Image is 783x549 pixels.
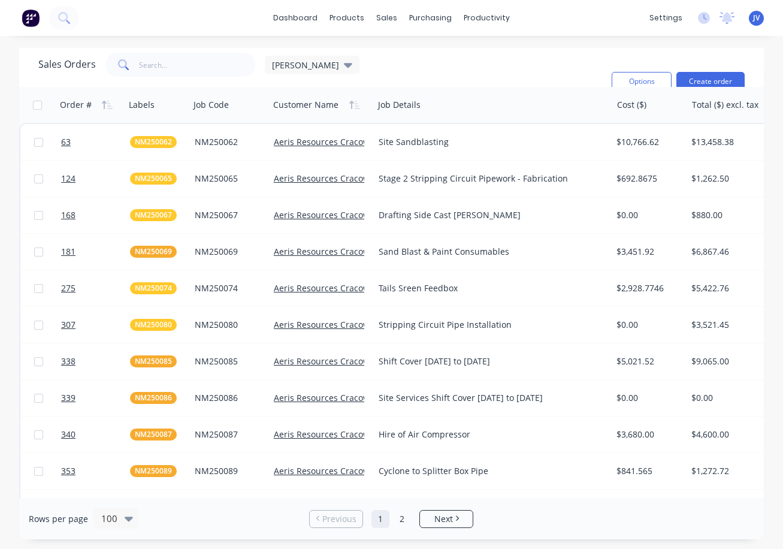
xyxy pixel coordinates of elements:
a: Aeris Resources Cracow Operations [274,173,417,184]
div: Labels [129,99,155,111]
a: 275 [61,270,130,306]
div: $3,680.00 [616,429,679,441]
button: NM250074 [130,282,177,294]
a: Aeris Resources Cracow Operations [274,282,417,294]
span: NM250074 [135,282,172,294]
a: Aeris Resources Cracow Operations [274,465,417,476]
div: $5,021.52 [616,355,679,367]
a: Aeris Resources Cracow Operations [274,136,417,147]
div: NM250086 [195,392,261,404]
div: $841.565 [616,465,679,477]
span: Previous [322,513,356,525]
div: Total ($) excl. tax [692,99,758,111]
div: sales [370,9,403,27]
div: products [324,9,370,27]
span: 124 [61,173,75,185]
div: $10,766.62 [616,136,679,148]
span: 339 [61,392,75,404]
a: dashboard [267,9,324,27]
span: 181 [61,246,75,258]
a: Aeris Resources Cracow Operations [274,392,417,403]
div: Customer Name [273,99,338,111]
span: NM250065 [135,173,172,185]
div: Cost ($) [617,99,646,111]
a: Aeris Resources Cracow Operations [274,355,417,367]
a: 124 [61,161,130,197]
a: 340 [61,417,130,453]
div: Sand Blast & Paint Consumables [379,246,595,258]
a: 181 [61,234,130,270]
div: $0.00 [616,209,679,221]
div: Stage 2 Stripping Circuit Pipework - Fabrication [379,173,595,185]
div: $2,928.7746 [616,282,679,294]
a: 168 [61,197,130,233]
button: Create order [676,72,745,91]
button: NM250087 [130,429,177,441]
a: Aeris Resources Cracow Operations [274,429,417,440]
span: 340 [61,429,75,441]
span: NM250086 [135,392,172,404]
a: Next page [420,513,473,525]
span: NM250087 [135,429,172,441]
div: NM250087 [195,429,261,441]
a: Page 2 [393,510,411,528]
button: NM250089 [130,465,177,477]
button: Options [612,72,672,91]
a: 63 [61,124,130,160]
span: 353 [61,465,75,477]
button: NM250080 [130,319,177,331]
button: NM250069 [130,246,177,258]
div: NM250080 [195,319,261,331]
a: 339 [61,380,130,416]
div: Job Details [378,99,421,111]
div: Stripping Circuit Pipe Installation [379,319,595,331]
span: JV [753,13,760,23]
div: NM250085 [195,355,261,367]
div: Site Services Shift Cover [DATE] to [DATE] [379,392,595,404]
div: Order # [60,99,92,111]
a: 338 [61,343,130,379]
div: $0.00 [616,392,679,404]
button: NM250062 [130,136,177,148]
div: Tails Sreen Feedbox [379,282,595,294]
div: Cyclone to Splitter Box Pipe [379,465,595,477]
div: NM250065 [195,173,261,185]
span: 275 [61,282,75,294]
div: settings [643,9,688,27]
a: Previous page [310,513,362,525]
button: NM250065 [130,173,177,185]
h1: Sales Orders [38,59,96,70]
div: $692.8675 [616,173,679,185]
div: NM250089 [195,465,261,477]
span: 338 [61,355,75,367]
img: Factory [22,9,40,27]
button: NM250067 [130,209,177,221]
span: NM250085 [135,355,172,367]
span: NM250069 [135,246,172,258]
button: NM250086 [130,392,177,404]
span: NM250089 [135,465,172,477]
div: Job Code [194,99,229,111]
div: productivity [458,9,516,27]
span: 63 [61,136,71,148]
div: NM250062 [195,136,261,148]
span: NM250062 [135,136,172,148]
div: Drafting Side Cast [PERSON_NAME] [379,209,595,221]
a: 375 [61,490,130,526]
span: [PERSON_NAME] [272,59,339,71]
a: 307 [61,307,130,343]
button: NM250085 [130,355,177,367]
a: 353 [61,453,130,489]
div: NM250074 [195,282,261,294]
a: Page 1 is your current page [371,510,389,528]
div: $0.00 [616,319,679,331]
ul: Pagination [304,510,478,528]
a: Aeris Resources Cracow Operations [274,246,417,257]
div: purchasing [403,9,458,27]
span: Next [434,513,453,525]
input: Search... [139,53,256,77]
div: $3,451.92 [616,246,679,258]
div: Hire of Air Compressor [379,429,595,441]
span: Rows per page [29,513,88,525]
span: NM250067 [135,209,172,221]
